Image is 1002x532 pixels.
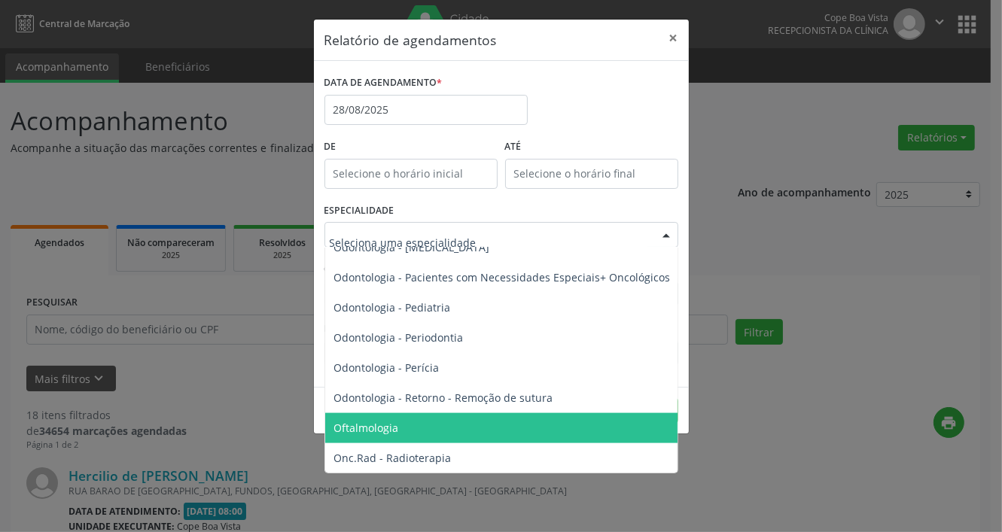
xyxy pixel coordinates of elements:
input: Seleciona uma especialidade [330,227,647,257]
span: Odontologia - Pediatria [334,300,451,315]
span: Odontologia - Pacientes com Necessidades Especiais+ Oncológicos [334,270,671,284]
input: Selecione o horário final [505,159,678,189]
input: Selecione uma data ou intervalo [324,95,528,125]
label: De [324,135,498,159]
span: Odontologia - Perícia [334,360,440,375]
label: ESPECIALIDADE [324,199,394,223]
span: Oftalmologia [334,421,399,435]
label: ATÉ [505,135,678,159]
span: Odontologia - Periodontia [334,330,464,345]
button: Close [659,20,689,56]
span: Odontologia - Retorno - Remoção de sutura [334,391,553,405]
span: Odontologia - [MEDICAL_DATA] [334,240,490,254]
input: Selecione o horário inicial [324,159,498,189]
span: Onc.Rad - Radioterapia [334,451,452,465]
h5: Relatório de agendamentos [324,30,497,50]
label: DATA DE AGENDAMENTO [324,71,443,95]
